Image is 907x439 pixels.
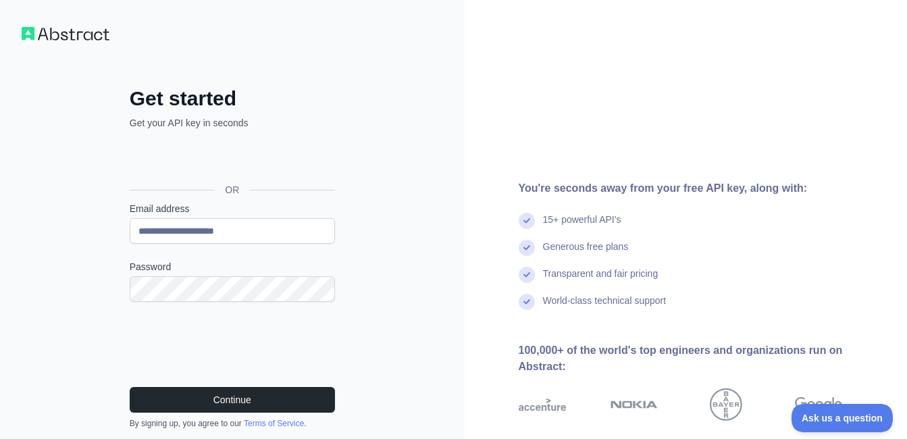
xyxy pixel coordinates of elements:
div: 15+ powerful API's [543,213,621,240]
label: Password [130,260,335,274]
div: Generous free plans [543,240,629,267]
div: By signing up, you agree to our . [130,418,335,429]
img: bayer [710,388,742,421]
iframe: reCAPTCHA [130,318,335,371]
div: Transparent and fair pricing [543,267,658,294]
p: Get your API key in seconds [130,116,335,130]
img: check mark [519,240,535,256]
button: Continue [130,387,335,413]
iframe: Sign in with Google Button [123,145,339,174]
img: accenture [519,388,566,421]
img: nokia [611,388,658,421]
img: check mark [519,294,535,310]
a: Terms of Service [244,419,304,428]
div: World-class technical support [543,294,667,321]
img: check mark [519,213,535,229]
div: You're seconds away from your free API key, along with: [519,180,886,197]
h2: Get started [130,86,335,111]
iframe: Toggle Customer Support [792,404,893,432]
img: Workflow [22,27,109,41]
label: Email address [130,202,335,215]
div: 100,000+ of the world's top engineers and organizations run on Abstract: [519,342,886,375]
img: check mark [519,267,535,283]
img: google [795,388,842,421]
span: OR [214,183,250,197]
